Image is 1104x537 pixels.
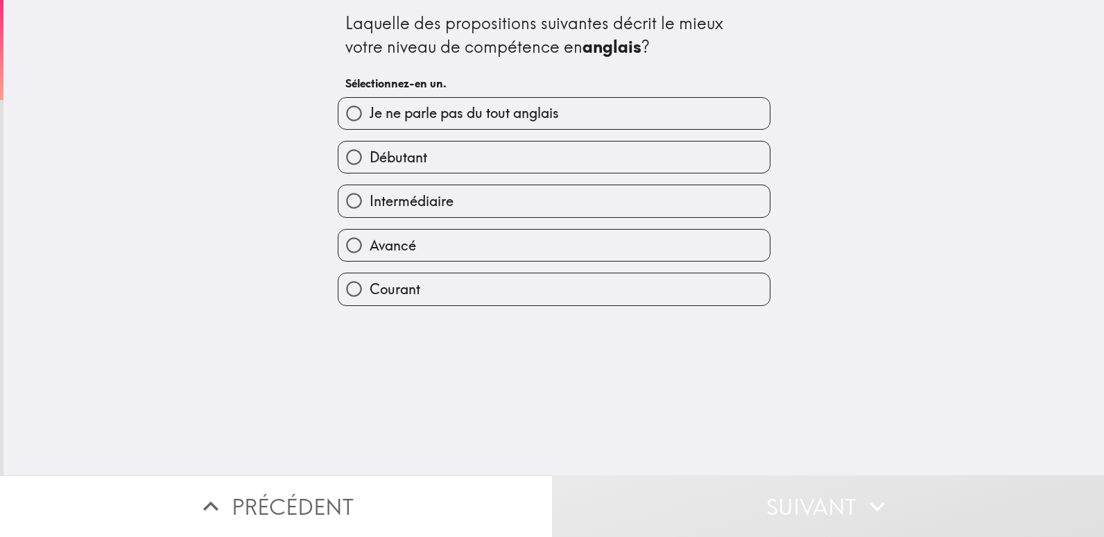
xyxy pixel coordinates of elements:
button: Intermédiaire [338,185,770,216]
button: Je ne parle pas du tout anglais [338,98,770,129]
button: Courant [338,273,770,305]
span: Je ne parle pas du tout anglais [370,103,559,123]
span: Courant [370,280,420,299]
button: Débutant [338,142,770,173]
span: Avancé [370,236,416,255]
span: Intermédiaire [370,191,454,211]
button: Avancé [338,230,770,261]
b: anglais [583,36,641,57]
h6: Sélectionnez-en un. [345,76,763,91]
button: Suivant [552,475,1104,537]
span: Débutant [370,148,427,167]
div: Laquelle des propositions suivantes décrit le mieux votre niveau de compétence en ? [345,12,763,58]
